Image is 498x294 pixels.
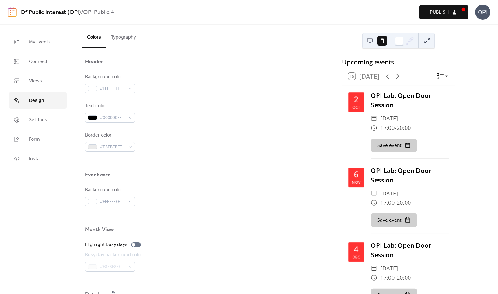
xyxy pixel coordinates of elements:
span: #EBEBEBFF [100,144,125,151]
div: ​ [371,198,377,208]
div: OPI Lab: Open Door Session [371,166,449,185]
div: ​ [371,114,377,123]
div: Nov [352,180,361,184]
span: Views [29,78,42,85]
div: 2 [354,95,358,103]
span: 17:00 [380,273,395,282]
span: #FFFFFFFF [100,85,125,92]
button: Colors [82,25,106,48]
div: Event card [85,171,111,178]
span: 17:00 [380,198,395,208]
div: OPI Lab: Open Door Session [371,91,449,110]
button: Typography [106,25,141,47]
a: Design [9,92,67,109]
span: Publish [430,9,449,16]
span: Connect [29,58,47,65]
div: Busy day background color [85,251,143,259]
a: Install [9,150,67,167]
span: - [395,273,397,282]
span: [DATE] [380,264,398,273]
span: [DATE] [380,114,398,123]
span: #FFFFFFFF [100,198,125,206]
div: ​ [371,273,377,282]
span: - [395,123,397,133]
div: Border color [85,132,134,139]
span: Form [29,136,40,143]
span: My Events [29,39,51,46]
a: Form [9,131,67,147]
span: Design [29,97,44,104]
div: Header [85,58,103,65]
a: Of Public Interest (OPI) [20,7,81,18]
div: Text color [85,102,134,110]
a: Views [9,73,67,89]
span: 20:00 [397,123,411,133]
span: - [395,198,397,208]
div: OPI [475,5,490,20]
a: Connect [9,53,67,70]
span: #000000FF [100,114,125,122]
span: 20:00 [397,273,411,282]
div: Dec [353,255,360,259]
img: logo [8,7,17,17]
div: 4 [354,245,358,253]
div: Month View [85,226,114,233]
span: 17:00 [380,123,395,133]
span: [DATE] [380,189,398,198]
div: Upcoming events [342,57,455,67]
button: Save event [371,139,417,152]
button: Save event [371,213,417,227]
div: ​ [371,189,377,198]
span: Install [29,155,41,163]
a: My Events [9,34,67,50]
div: ​ [371,264,377,273]
b: / [81,7,83,18]
div: ​ [371,123,377,133]
b: OPI Public 4 [83,7,114,18]
span: 20:00 [397,198,411,208]
div: 6 [354,171,358,178]
span: Settings [29,116,47,124]
div: Oct [352,105,360,109]
div: OPI Lab: Open Door Session [371,241,449,260]
button: Publish [419,5,468,19]
div: Background color [85,186,134,194]
div: Highlight busy days [85,241,127,248]
a: Settings [9,112,67,128]
div: Background color [85,73,134,81]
